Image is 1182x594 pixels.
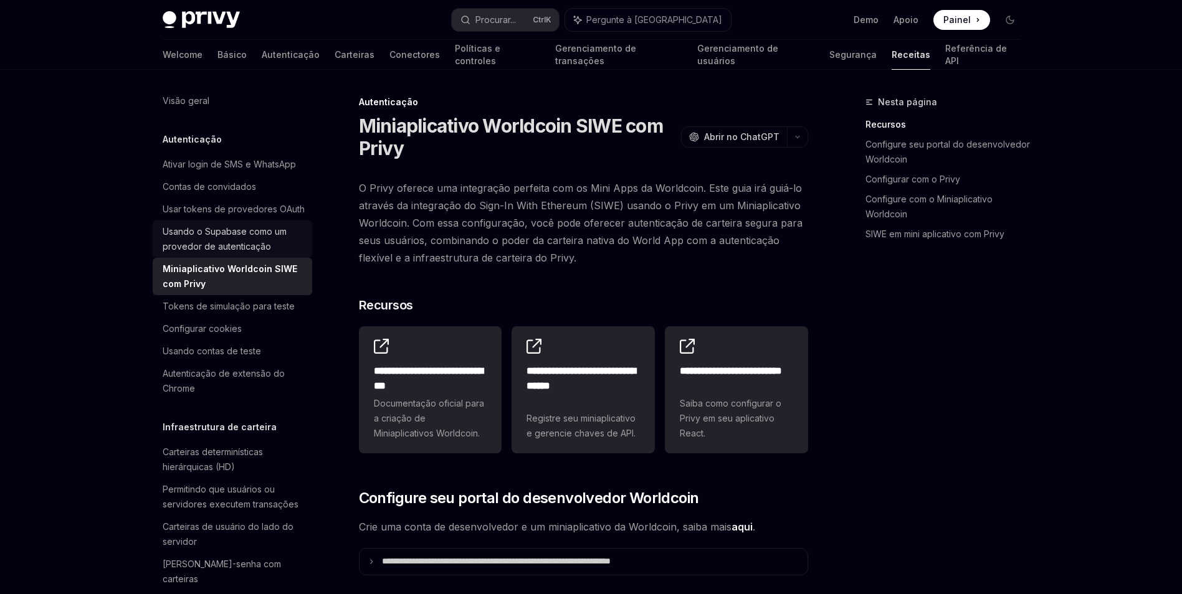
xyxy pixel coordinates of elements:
[163,557,305,587] div: [PERSON_NAME]-senha com carteiras
[163,40,203,70] a: Welcome
[455,40,540,70] a: Políticas e controles
[163,321,242,336] div: Configurar cookies
[945,42,1020,67] font: Referência de API
[565,9,731,31] button: Pergunte à [GEOGRAPHIC_DATA]
[153,340,312,362] a: Usando contas de teste
[163,157,296,172] div: Ativar login de SMS e WhatsApp
[153,516,312,553] a: Carteiras de usuário do lado do servidor
[163,420,277,435] h5: Infraestrutura de carteira
[697,42,814,67] font: Gerenciamento de usuários
[475,12,516,27] div: Procurar...
[153,153,312,176] a: Ativar login de SMS e WhatsApp
[217,40,247,70] a: Básico
[533,15,551,25] span: Ctrl K
[681,126,787,148] button: Abrir no ChatGPT
[945,40,1020,70] a: Referência de API
[163,132,222,147] h5: Autenticação
[153,295,312,318] a: Tokens de simulação para teste
[894,14,918,26] a: Apoio
[586,14,722,26] span: Pergunte à [GEOGRAPHIC_DATA]
[163,366,305,396] div: Autenticação de extensão do Chrome
[163,482,305,512] div: Permitindo que usuários ou servidores executem transações
[943,14,971,26] span: Painel
[153,176,312,198] a: Contas de convidados
[555,42,683,67] font: Gerenciamento de transações
[163,262,305,291] div: Miniaplicativo Worldcoin SIWE com Privy
[262,49,320,61] font: Autenticação
[153,441,312,478] a: Carteiras determinísticas hierárquicas (HD)
[704,131,779,143] span: Abrir no ChatGPT
[153,553,312,590] a: [PERSON_NAME]-senha com carteiras
[865,189,1030,224] a: Configure com o Miniaplicativo Worldcoin
[829,49,877,61] font: Segurança
[153,478,312,516] a: Permitindo que usuários ou servidores executem transações
[335,49,374,61] font: Carteiras
[163,344,261,359] div: Usando contas de teste
[359,179,808,266] span: O Privy oferece uma integração perfeita com os Mini Apps da Worldcoin. Este guia irá guiá-lo atra...
[389,49,440,61] font: Conectores
[359,518,808,535] span: Crie uma conta de desenvolvedor e um miniaplicativo da Worldcoin, saiba mais .
[892,49,930,61] font: Receitas
[829,40,877,70] a: Segurança
[163,93,209,108] div: Visão geral
[878,95,937,110] span: Nesta página
[163,179,256,194] div: Contas de convidados
[892,40,930,70] a: Receitas
[153,318,312,340] a: Configurar cookies
[153,258,312,295] a: Miniaplicativo Worldcoin SIWE com Privy
[555,40,683,70] a: Gerenciamento de transações
[335,40,374,70] a: Carteiras
[1000,10,1020,30] button: Alternar modo escuro
[163,299,295,314] div: Tokens de simulação para teste
[933,10,990,30] a: Painel
[153,362,312,400] a: Autenticação de extensão do Chrome
[262,40,320,70] a: Autenticação
[680,396,793,441] span: Saiba como configurar o Privy em seu aplicativo React.
[374,396,487,441] span: Documentação oficial para a criação de Miniaplicativos Worldcoin.
[389,40,440,70] a: Conectores
[865,115,1030,134] a: Recursos
[865,134,1030,169] a: Configure seu portal do desenvolvedor Worldcoin
[527,411,640,441] span: Registre seu miniaplicativo e gerencie chaves de API.
[865,224,1030,244] a: SIWE em mini aplicativo com Privy
[455,42,540,67] font: Políticas e controles
[153,90,312,112] a: Visão geral
[359,296,413,314] span: Recursos
[163,445,305,474] div: Carteiras determinísticas hierárquicas (HD)
[359,115,676,159] h1: Miniaplicativo Worldcoin SIWE com Privy
[163,49,203,61] font: Welcome
[163,224,305,254] div: Usando o Supabase como um provedor de autenticação
[153,198,312,220] a: Usar tokens de provedores OAuth
[163,519,305,549] div: Carteiras de usuário do lado do servidor
[854,14,879,26] a: Demo
[217,49,247,61] font: Básico
[359,488,699,508] span: Configure seu portal do desenvolvedor Worldcoin
[153,220,312,258] a: Usando o Supabase como um provedor de autenticação
[163,202,305,217] div: Usar tokens de provedores OAuth
[697,40,814,70] a: Gerenciamento de usuários
[452,9,559,31] button: Procurar...CtrlK
[359,96,808,108] div: Autenticação
[732,521,753,534] a: aqui
[163,11,240,29] img: logotipo escuro
[865,169,1030,189] a: Configurar com o Privy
